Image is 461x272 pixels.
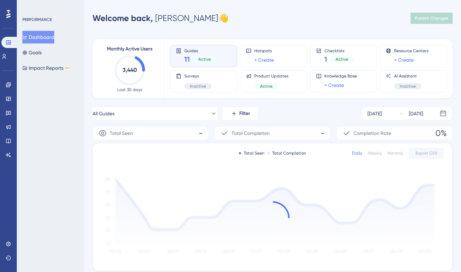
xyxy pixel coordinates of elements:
span: - [199,128,203,139]
button: Filter [223,107,258,121]
span: Active [336,56,348,62]
span: Guides [184,48,216,53]
span: Total Seen [110,129,133,137]
div: Total Seen [239,150,264,156]
div: BETA [65,66,71,70]
span: Surveys [184,73,212,79]
button: Goals [22,46,42,59]
div: [DATE] [409,109,423,118]
div: Total Completion [267,150,306,156]
span: Total Completion [232,129,270,137]
button: All Guides [92,107,217,121]
span: Filter [239,109,250,118]
span: 1 [324,54,327,64]
span: Export CSV [415,150,438,156]
button: Publish Changes [411,13,453,24]
a: + Create [254,56,274,64]
button: Impact ReportsBETA [22,62,71,74]
button: Export CSV [409,148,444,159]
span: - [321,128,325,139]
div: Monthly [387,150,403,156]
a: + Create [394,56,414,64]
span: Last 30 days [117,87,142,93]
span: Active [260,83,273,89]
div: PERFORMANCE [22,17,52,22]
span: Completion Rate [353,129,391,137]
span: Welcome back, [92,13,153,23]
button: Dashboard [22,31,54,43]
span: Monthly Active Users [107,45,152,53]
span: Inactive [190,83,206,89]
div: Daily [352,150,362,156]
div: [DATE] [367,109,382,118]
span: Inactive [400,83,416,89]
span: Product Updates [254,73,288,79]
span: Knowledge Base [324,73,357,79]
div: Weekly [368,150,382,156]
span: Checklists [324,48,354,53]
span: Hotspots [254,48,274,54]
span: Resource Centers [394,48,428,54]
span: All Guides [92,109,115,118]
span: Active [198,56,211,62]
span: AI Assistant [394,73,421,79]
text: 3,440 [123,67,137,73]
span: Publish Changes [415,15,448,21]
div: [PERSON_NAME] 👋 [92,13,229,24]
span: 11 [184,54,190,64]
span: 0% [435,128,447,139]
a: + Create [324,81,344,89]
